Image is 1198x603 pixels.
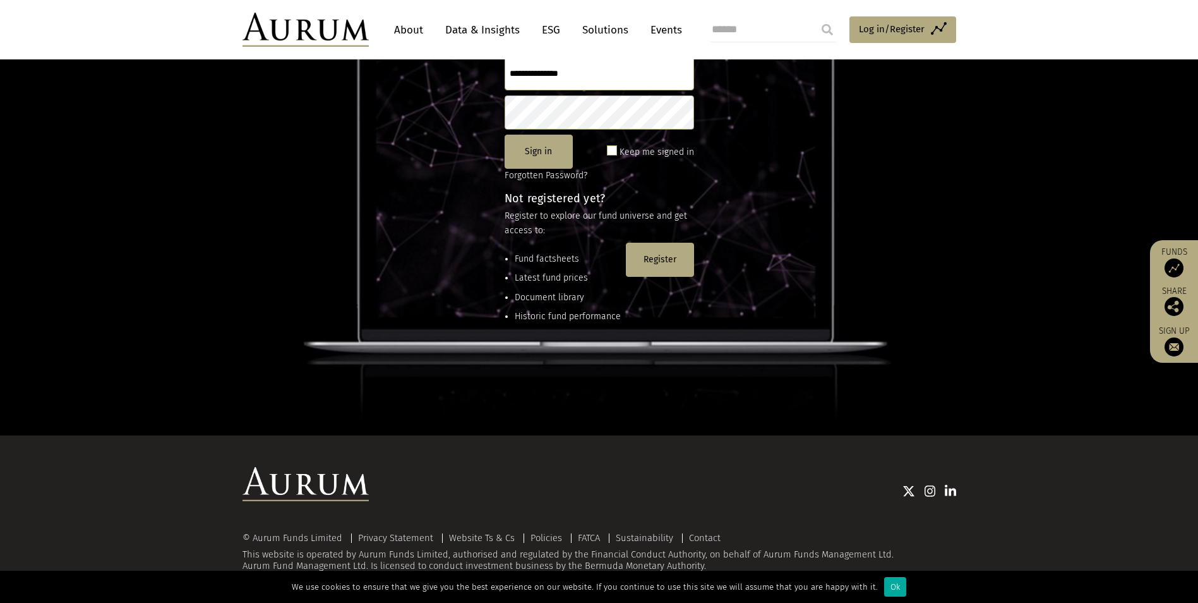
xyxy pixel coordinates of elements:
[243,467,369,501] img: Aurum Logo
[505,193,694,204] h4: Not registered yet?
[689,532,721,544] a: Contact
[1156,287,1192,316] div: Share
[1156,326,1192,356] a: Sign up
[449,532,515,544] a: Website Ts & Cs
[530,532,562,544] a: Policies
[515,310,621,324] li: Historic fund performance
[515,291,621,305] li: Document library
[1165,297,1183,316] img: Share this post
[1165,338,1183,356] img: Sign up to our newsletter
[243,13,369,47] img: Aurum
[626,243,694,277] button: Register
[849,16,956,43] a: Log in/Register
[616,532,673,544] a: Sustainability
[945,485,956,497] img: Linkedin icon
[620,145,694,160] label: Keep me signed in
[536,18,566,42] a: ESG
[515,252,621,266] li: Fund factsheets
[859,21,925,37] span: Log in/Register
[578,532,600,544] a: FATCA
[439,18,526,42] a: Data & Insights
[1156,247,1192,277] a: Funds
[815,17,840,42] input: Submit
[388,18,429,42] a: About
[243,533,349,543] div: © Aurum Funds Limited
[576,18,635,42] a: Solutions
[505,135,573,169] button: Sign in
[644,18,682,42] a: Events
[358,532,433,544] a: Privacy Statement
[505,209,694,238] p: Register to explore our fund universe and get access to:
[515,271,621,285] li: Latest fund prices
[902,485,915,497] img: Twitter icon
[243,533,956,571] div: This website is operated by Aurum Funds Limited, authorised and regulated by the Financial Conduc...
[505,170,587,181] a: Forgotten Password?
[884,577,906,597] div: Ok
[925,485,936,497] img: Instagram icon
[1165,259,1183,277] img: Access Funds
